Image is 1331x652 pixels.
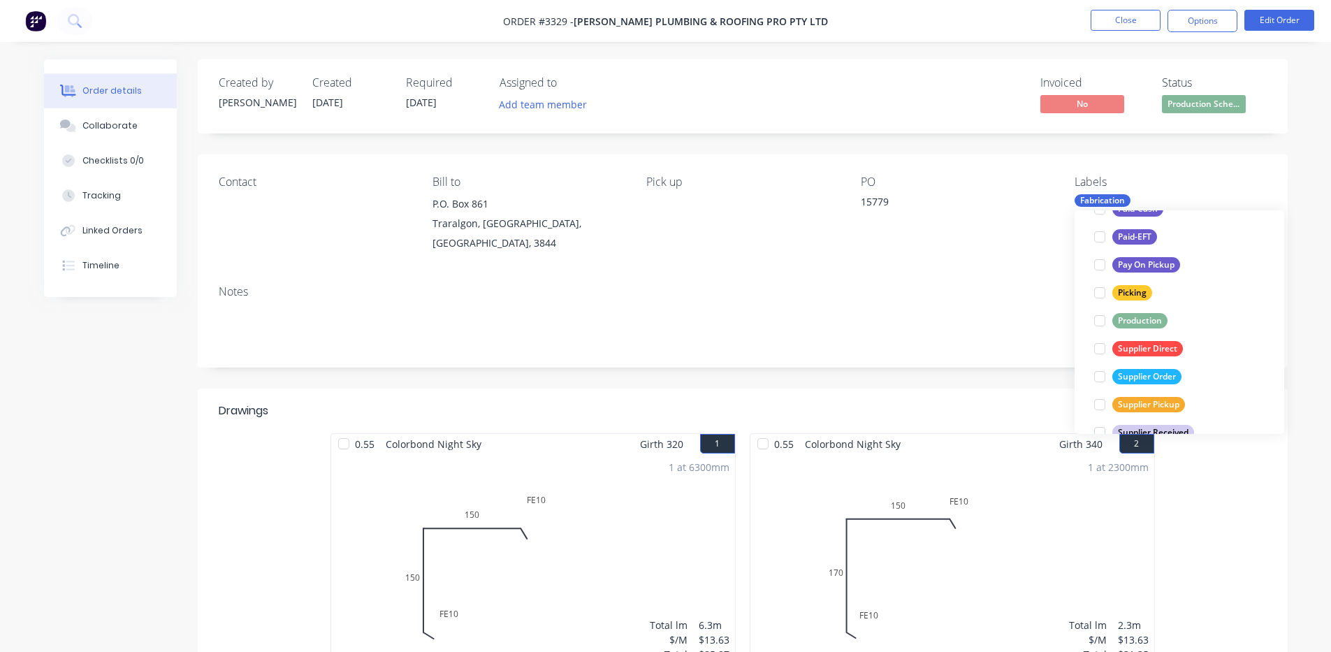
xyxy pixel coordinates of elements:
[432,214,624,253] div: Traralgon, [GEOGRAPHIC_DATA], [GEOGRAPHIC_DATA], 3844
[219,403,268,419] div: Drawings
[650,632,688,647] div: $/M
[44,73,177,108] button: Order details
[432,194,624,253] div: P.O. Box 861Traralgon, [GEOGRAPHIC_DATA], [GEOGRAPHIC_DATA], 3844
[1168,10,1237,32] button: Options
[1112,257,1180,273] div: Pay On Pickup
[44,143,177,178] button: Checklists 0/0
[349,434,380,454] span: 0.55
[1162,95,1246,116] button: Production Sche...
[44,108,177,143] button: Collaborate
[25,10,46,31] img: Factory
[380,434,487,454] span: Colorbond Night Sky
[44,213,177,248] button: Linked Orders
[1089,199,1169,219] button: Paid-Cash
[646,175,838,189] div: Pick up
[1112,285,1152,300] div: Picking
[1089,311,1173,331] button: Production
[82,119,138,132] div: Collaborate
[432,175,624,189] div: Bill to
[1118,632,1149,647] div: $13.63
[1089,227,1163,247] button: Paid-EFT
[1118,618,1149,632] div: 2.3m
[1112,425,1194,440] div: Supplier Received
[219,76,296,89] div: Created by
[82,189,121,202] div: Tracking
[861,194,1035,214] div: 15779
[219,175,410,189] div: Contact
[82,154,144,167] div: Checklists 0/0
[1119,434,1154,454] button: 2
[503,15,574,28] span: Order #3329 -
[1244,10,1314,31] button: Edit Order
[769,434,799,454] span: 0.55
[1089,367,1187,386] button: Supplier Order
[1162,95,1246,113] span: Production Sche...
[1088,460,1149,474] div: 1 at 2300mm
[406,96,437,109] span: [DATE]
[1040,95,1124,113] span: No
[500,95,595,114] button: Add team member
[44,178,177,213] button: Tracking
[650,618,688,632] div: Total lm
[861,175,1052,189] div: PO
[82,259,119,272] div: Timeline
[82,85,142,97] div: Order details
[1112,341,1183,356] div: Supplier Direct
[1089,283,1158,303] button: Picking
[1075,175,1266,189] div: Labels
[1075,194,1130,207] div: Fabrication
[669,460,729,474] div: 1 at 6300mm
[1089,339,1188,358] button: Supplier Direct
[432,194,624,214] div: P.O. Box 861
[219,95,296,110] div: [PERSON_NAME]
[640,434,683,454] span: Girth 320
[699,632,729,647] div: $13.63
[700,434,735,454] button: 1
[219,285,1267,298] div: Notes
[1089,423,1200,442] button: Supplier Received
[1069,618,1107,632] div: Total lm
[1059,434,1103,454] span: Girth 340
[1112,397,1185,412] div: Supplier Pickup
[44,248,177,283] button: Timeline
[491,95,594,114] button: Add team member
[1112,313,1168,328] div: Production
[406,76,483,89] div: Required
[1069,632,1107,647] div: $/M
[799,434,906,454] span: Colorbond Night Sky
[500,76,639,89] div: Assigned to
[312,96,343,109] span: [DATE]
[1162,76,1267,89] div: Status
[1112,229,1157,245] div: Paid-EFT
[82,224,143,237] div: Linked Orders
[1040,76,1145,89] div: Invoiced
[1091,10,1161,31] button: Close
[1089,255,1186,275] button: Pay On Pickup
[574,15,828,28] span: [PERSON_NAME] PLUMBING & ROOFING PRO PTY LTD
[1112,369,1181,384] div: Supplier Order
[699,618,729,632] div: 6.3m
[1089,395,1191,414] button: Supplier Pickup
[312,76,389,89] div: Created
